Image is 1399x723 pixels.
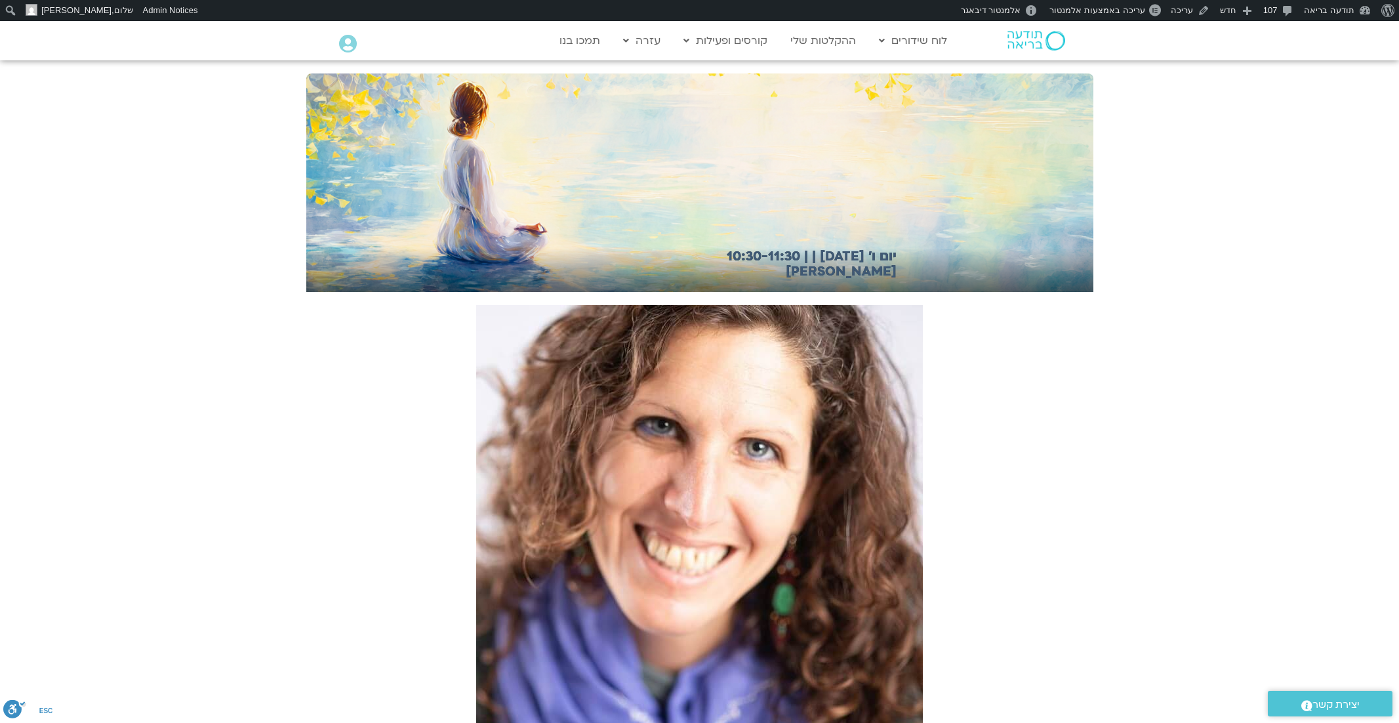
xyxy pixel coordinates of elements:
[872,28,954,53] a: לוח שידורים
[1268,691,1392,716] a: יצירת קשר
[690,249,897,279] h2: יום ו׳ [DATE] | 10:30-11:30 | [PERSON_NAME]
[41,5,112,15] span: [PERSON_NAME]
[677,28,774,53] a: קורסים ופעילות
[1049,5,1145,15] span: עריכה באמצעות אלמנטור
[617,28,667,53] a: עזרה
[553,28,607,53] a: תמכו בנו
[784,28,862,53] a: ההקלטות שלי
[1312,696,1360,714] span: יצירת קשר
[1007,31,1065,51] img: תודעה בריאה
